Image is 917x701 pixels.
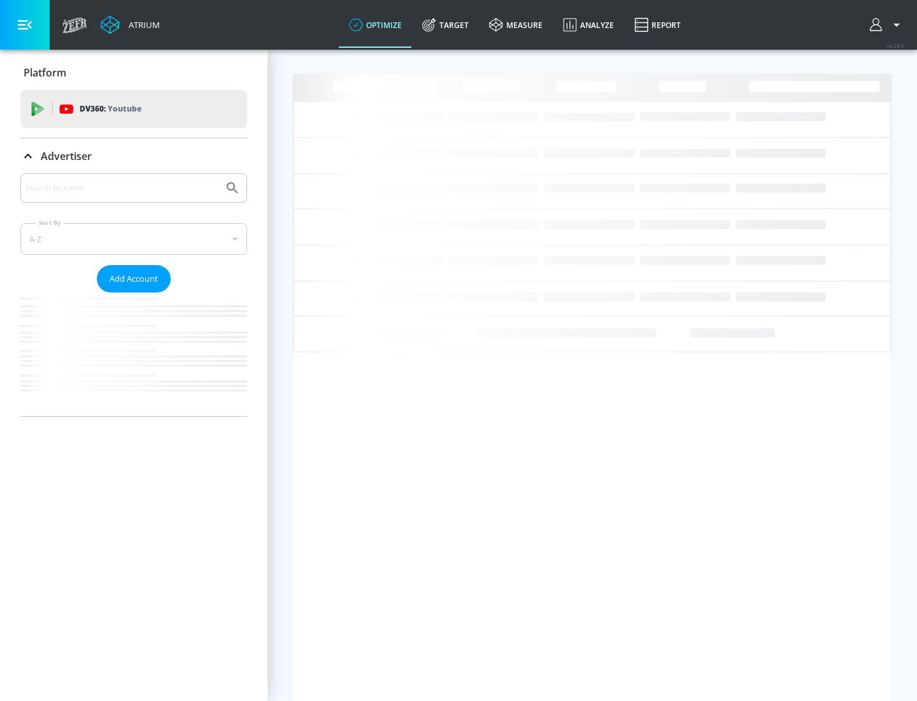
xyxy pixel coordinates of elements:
div: Atrium [124,19,160,31]
input: Search by name [25,180,218,196]
a: Target [412,2,479,48]
p: Advertiser [41,149,92,163]
div: Platform [20,55,247,90]
div: A-Z [20,223,247,255]
div: Advertiser [20,173,247,416]
p: Platform [24,66,66,80]
label: Sort By [36,219,64,227]
a: Atrium [101,15,160,34]
a: Analyze [553,2,624,48]
span: v 4.24.0 [886,42,904,49]
span: Add Account [110,271,158,286]
div: Advertiser [20,138,247,174]
a: measure [479,2,553,48]
nav: list of Advertiser [20,293,247,416]
a: Report [624,2,691,48]
div: DV360: Youtube [20,90,247,128]
p: Youtube [108,102,141,115]
button: Add Account [97,265,171,293]
p: DV360: [80,102,141,116]
a: optimize [339,2,412,48]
